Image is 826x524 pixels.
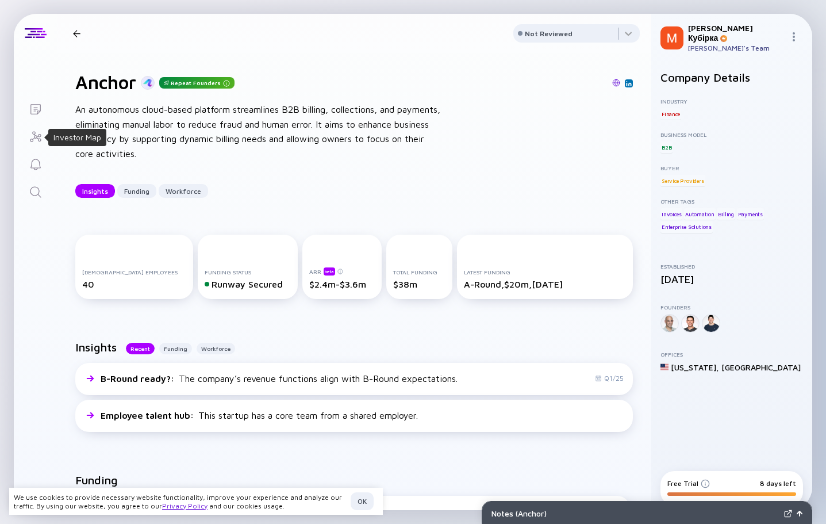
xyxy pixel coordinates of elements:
[14,122,57,150] a: Investor Map
[789,32,798,41] img: Menu
[660,141,673,153] div: B2B
[684,208,716,220] div: Automation
[464,279,626,289] div: A-Round, $20m, [DATE]
[660,273,803,285] div: [DATE]
[205,279,291,289] div: Runway Secured
[525,29,573,38] div: Not Reviewed
[197,343,235,354] button: Workforce
[75,182,115,200] div: Insights
[351,492,374,510] button: OK
[667,479,710,488] div: Free Trial
[159,182,208,200] div: Workforce
[75,71,136,93] h1: Anchor
[159,77,235,89] div: Repeat Founders
[324,267,335,276] div: beta
[117,184,156,198] button: Funding
[626,81,632,86] img: Anchor Linkedin Page
[688,23,785,43] div: [PERSON_NAME] Кубірка
[393,279,446,289] div: $38m
[75,473,118,487] h2: Funding
[393,269,446,276] div: Total Funding
[53,132,101,143] div: Investor Map
[162,502,208,510] a: Privacy Policy
[660,175,705,186] div: Service Providers
[737,208,764,220] div: Payments
[14,150,57,177] a: Reminders
[14,493,346,510] div: We use cookies to provide necessary website functionality, improve your experience and analyze ou...
[126,343,155,354] button: Recent
[75,102,443,161] div: An autonomous cloud-based platform streamlines B2B billing, collections, and payments, eliminatin...
[660,98,803,105] div: Industry
[760,479,796,488] div: 8 days left
[660,71,803,84] h2: Company Details
[612,79,620,87] img: Anchor Website
[660,363,669,371] img: United States Flag
[159,184,208,198] button: Workforce
[660,26,683,49] img: Микола Profile Picture
[309,279,375,289] div: $2.4m-$3.6m
[721,362,801,372] div: [GEOGRAPHIC_DATA]
[660,208,682,220] div: Invoices
[82,269,186,276] div: [DEMOGRAPHIC_DATA] Employees
[205,269,291,276] div: Funding Status
[101,373,458,384] div: The company’s revenue functions align with B-Round expectations.
[660,304,803,311] div: Founders
[660,221,713,233] div: Enterprise Solutions
[688,44,785,52] div: [PERSON_NAME]'s Team
[14,94,57,122] a: Lists
[82,279,186,289] div: 40
[101,410,196,420] span: Employee talent hub :
[660,263,803,270] div: Established
[464,269,626,276] div: Latest Funding
[595,374,624,383] div: Q1/25
[159,343,192,354] button: Funding
[797,511,802,517] img: Open Notes
[101,373,176,384] span: B-Round ready? :
[717,208,735,220] div: Billing
[75,341,117,354] h2: Insights
[660,165,803,171] div: Buyer
[309,267,375,276] div: ARR
[671,362,719,372] div: [US_STATE] ,
[660,351,803,358] div: Offices
[491,508,779,518] div: Notes ( Anchor )
[14,177,57,205] a: Search
[660,198,803,205] div: Other Tags
[75,184,115,198] button: Insights
[660,108,681,120] div: Finance
[660,131,803,138] div: Business Model
[784,510,792,518] img: Expand Notes
[117,182,156,200] div: Funding
[101,410,418,420] div: This startup has a core team from a shared employer.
